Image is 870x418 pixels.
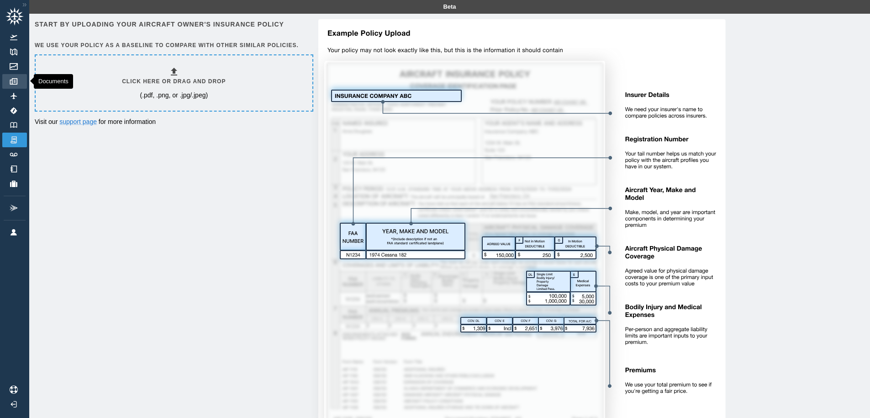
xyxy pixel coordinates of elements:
[35,117,311,126] p: Visit our for more information
[122,77,226,86] h6: Click here or drag and drop
[59,118,97,125] a: support page
[35,19,311,29] h6: Start by uploading your aircraft owner's insurance policy
[140,91,208,100] p: (.pdf, .png, or .jpg/.jpeg)
[35,41,311,50] h6: We use your policy as a baseline to compare with other similar policies.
